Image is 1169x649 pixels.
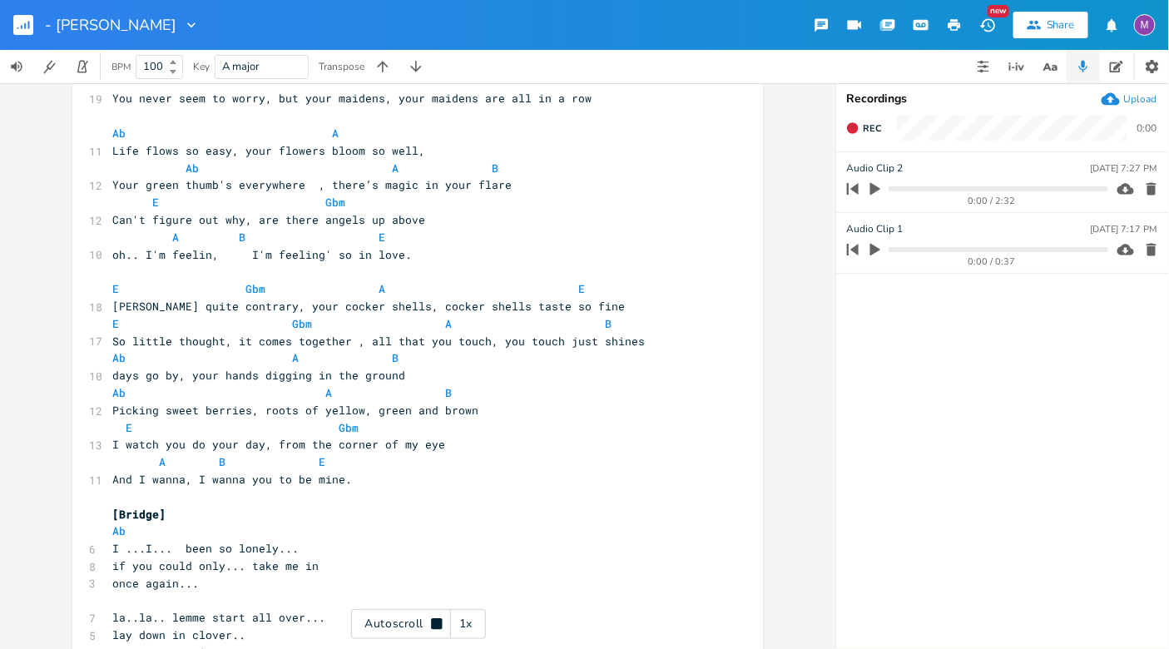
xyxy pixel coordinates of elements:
span: la..la.. lemme start all over... [112,610,325,625]
button: Upload [1102,90,1157,108]
span: Gbm [325,195,345,210]
span: [Bridge] [112,507,166,522]
span: A [379,281,385,296]
span: Picking sweet berries, roots of yellow, green and brown [112,403,478,418]
span: A major [222,59,260,74]
span: A [172,230,179,245]
span: Ab [112,385,126,400]
span: E [379,230,385,245]
span: Gbm [245,281,265,296]
div: 0:00 / 2:32 [875,196,1108,206]
span: B [219,454,225,469]
span: once again... [112,576,199,591]
span: Ab [112,126,126,141]
span: A [392,161,399,176]
button: New [971,10,1004,40]
div: Upload [1124,92,1157,106]
span: And I wanna, I wanna you to be mine. [112,472,352,487]
span: Ab [112,523,126,538]
div: Share [1047,17,1075,32]
span: E [578,281,585,296]
span: I watch you do your day, from the corner of my eye [112,437,445,452]
div: 0:00 [1137,123,1157,133]
span: if you could only... take me in [112,558,319,573]
span: E [112,316,119,331]
span: Life flows so easy, your flowers bloom so well, [112,143,425,158]
span: Rec [863,122,881,135]
div: 1x [451,609,481,639]
span: E [112,281,119,296]
span: E [126,420,132,435]
div: Recordings [846,93,1159,105]
span: Ab [186,161,199,176]
div: Autoscroll [351,609,486,639]
span: oh.. I'm feelin, I'm feeling' so in love. [112,247,412,262]
span: A [445,316,452,331]
span: You never seem to worry, but your maidens, your maidens are all in a row [112,91,592,106]
span: Gbm [339,420,359,435]
span: Your green thumb's everywhere , there’s magic in your flare [112,177,512,192]
div: Transpose [319,62,364,72]
div: 0:00 / 0:37 [875,257,1108,266]
div: [DATE] 7:17 PM [1091,225,1157,234]
button: Rec [840,115,888,141]
span: B [392,350,399,365]
span: A [332,126,339,141]
button: Share [1013,12,1088,38]
div: melindameshad [1134,14,1156,36]
span: A [159,454,166,469]
span: lay down in clover.. [112,627,245,642]
div: New [988,5,1009,17]
div: [DATE] 7:27 PM [1091,164,1157,173]
span: I ...I... been so lonely... [112,541,299,556]
span: - [PERSON_NAME] [45,17,176,32]
span: Gbm [292,316,312,331]
span: A [325,385,332,400]
span: Ab [112,350,126,365]
span: [PERSON_NAME] quite contrary, your cocker shells, cocker shells taste so fine [112,299,625,314]
span: B [239,230,245,245]
button: M [1134,6,1156,44]
span: Audio Clip 2 [846,161,903,176]
span: days go by, your hands digging in the ground [112,368,405,383]
span: E [152,195,159,210]
span: Audio Clip 1 [846,221,903,237]
div: Key [193,62,210,72]
span: A [292,350,299,365]
span: E [319,454,325,469]
span: Can't figure out why, are there angels up above [112,212,425,227]
span: B [605,316,612,331]
div: BPM [111,62,131,72]
span: B [492,161,498,176]
span: So little thought, it comes together , all that you touch, you touch just shines [112,334,645,349]
span: B [445,385,452,400]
